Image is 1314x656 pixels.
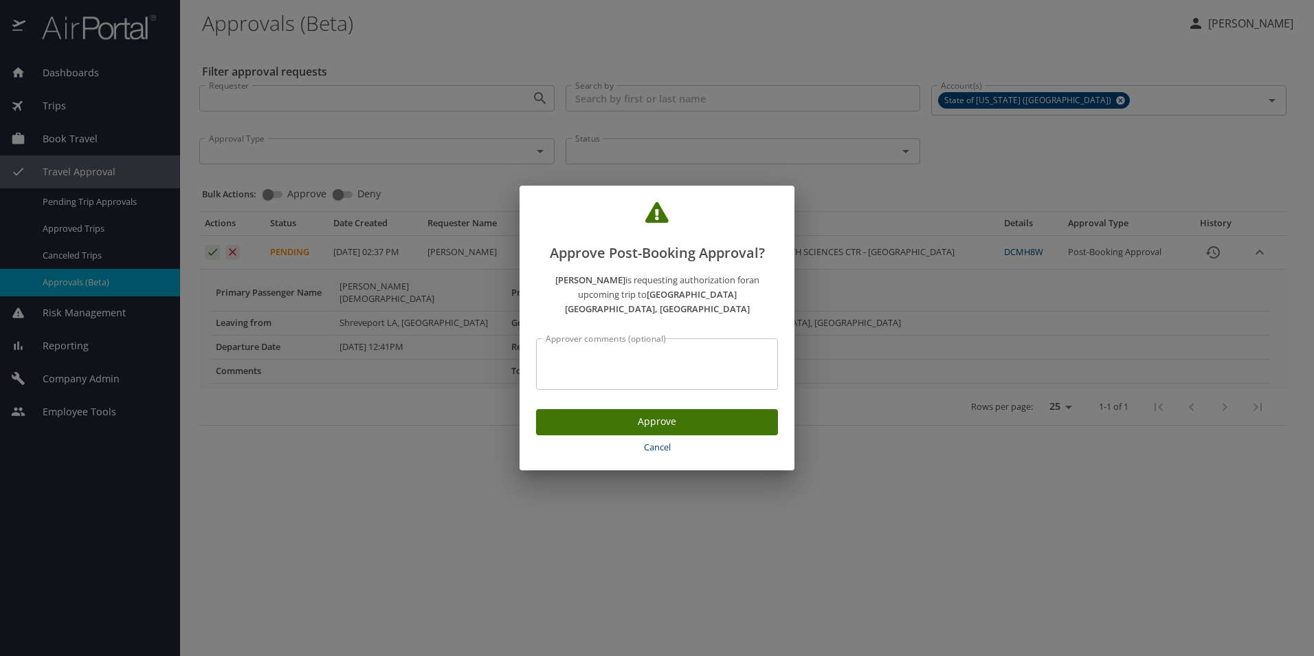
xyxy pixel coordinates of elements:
[547,413,767,430] span: Approve
[536,409,778,436] button: Approve
[565,288,750,315] strong: [GEOGRAPHIC_DATA] [GEOGRAPHIC_DATA], [GEOGRAPHIC_DATA]
[536,435,778,459] button: Cancel
[536,273,778,316] p: is requesting authorization for an upcoming trip to
[555,274,625,286] strong: [PERSON_NAME]
[536,202,778,264] h2: Approve Post-Booking Approval?
[542,439,772,455] span: Cancel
